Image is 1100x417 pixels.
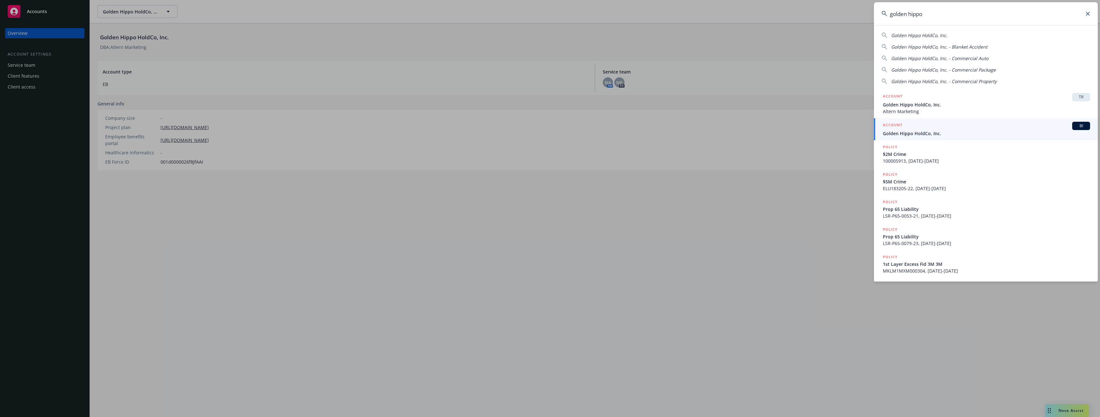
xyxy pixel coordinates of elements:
[1075,123,1088,129] span: BI
[883,171,898,178] h5: POLICY
[883,185,1090,192] span: ELU183205-22, [DATE]-[DATE]
[883,130,1090,137] span: Golden Hippo HoldCo, Inc.
[883,206,1090,212] span: Prop 65 Liability
[874,195,1098,223] a: POLICYProp 65 LiabilityLSR-P65-0053-21, [DATE]-[DATE]
[874,2,1098,25] input: Search...
[874,250,1098,278] a: POLICY1st Layer Excess Fid 3M 3MMKLM1MXM000304, [DATE]-[DATE]
[891,55,988,61] span: Golden Hippo HoldCo, Inc. - Commercial Auto
[874,168,1098,195] a: POLICY$5M CrimeELU183205-22, [DATE]-[DATE]
[874,118,1098,140] a: ACCOUNTBIGolden Hippo HoldCo, Inc.
[874,89,1098,118] a: ACCOUNTTRGolden Hippo HoldCo, Inc.Altern Marketing
[891,44,987,50] span: Golden Hippo HoldCo, Inc. - Blanket Accident
[883,233,1090,240] span: Prop 65 Liability
[883,267,1090,274] span: MKLM1MXM000304, [DATE]-[DATE]
[883,226,898,233] h5: POLICY
[874,223,1098,250] a: POLICYProp 65 LiabilityLSR-P65-0079-23, [DATE]-[DATE]
[891,32,947,38] span: Golden Hippo HoldCo, Inc.
[883,199,898,205] h5: POLICY
[883,108,1090,115] span: Altern Marketing
[883,101,1090,108] span: Golden Hippo HoldCo, Inc.
[1075,94,1088,100] span: TR
[883,158,1090,164] span: 100005913, [DATE]-[DATE]
[883,240,1090,247] span: LSR-P65-0079-23, [DATE]-[DATE]
[883,144,898,150] h5: POLICY
[891,78,997,84] span: Golden Hippo HoldCo, Inc. - Commercial Property
[883,122,902,129] h5: ACCOUNT
[874,140,1098,168] a: POLICY$2M Crime100005913, [DATE]-[DATE]
[883,254,898,260] h5: POLICY
[883,261,1090,267] span: 1st Layer Excess Fid 3M 3M
[883,212,1090,219] span: LSR-P65-0053-21, [DATE]-[DATE]
[883,93,902,101] h5: ACCOUNT
[891,67,996,73] span: Golden Hippo HoldCo, Inc. - Commercial Package
[883,178,1090,185] span: $5M Crime
[883,151,1090,158] span: $2M Crime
